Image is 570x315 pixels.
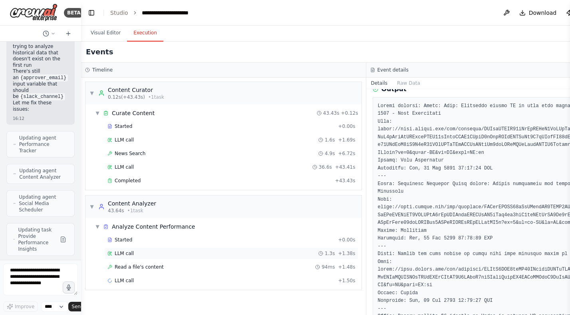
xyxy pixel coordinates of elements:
[335,164,356,170] span: + 43.41s
[341,110,358,116] span: + 0.12s
[338,250,355,257] span: + 1.38s
[325,137,335,143] span: 1.6s
[338,264,355,270] span: + 1.48s
[115,137,134,143] span: LLM call
[377,67,409,73] h3: Event details
[127,207,143,214] span: • 1 task
[15,303,34,310] span: Improve
[19,93,65,100] code: {slack_channel}
[108,207,124,214] span: 43.64s
[322,264,335,270] span: 94ms
[392,78,425,89] button: Raw Data
[338,277,355,284] span: + 1.50s
[325,250,335,257] span: 1.3s
[115,250,134,257] span: LLM call
[338,237,355,243] span: + 0.00s
[115,123,132,130] span: Started
[92,67,113,73] h3: Timeline
[516,6,560,20] button: Download
[115,264,164,270] span: Read a file's content
[13,116,68,122] div: 16:12
[319,164,332,170] span: 36.6s
[115,164,134,170] span: LLM call
[71,303,83,310] span: Send
[40,29,59,38] button: Switch to previous chat
[108,94,145,100] span: 0.12s (+43.43s)
[323,110,340,116] span: 43.43s
[19,194,68,213] span: Updating agent Social Media Scheduler
[115,277,134,284] span: LLM call
[325,150,335,157] span: 4.9s
[18,227,57,252] span: Updating task Provide Performance Insights
[110,9,207,17] nav: breadcrumb
[62,29,75,38] button: Start a new chat
[366,78,393,89] button: Details
[148,94,164,100] span: • 1 task
[381,84,407,94] h3: Output
[95,110,100,116] span: ▼
[115,237,132,243] span: Started
[19,167,68,180] span: Updating agent Content Analyzer
[338,150,355,157] span: + 6.72s
[13,68,68,100] li: There's still an input variable that should be
[13,100,68,112] p: Let me fix these issues:
[95,223,100,230] span: ▼
[19,74,68,82] code: {approver_email}
[13,31,68,69] li: The is trying to analyze historical data that doesn't exist on the first run
[84,25,127,42] button: Visual Editor
[338,137,355,143] span: + 1.69s
[89,90,94,96] span: ▼
[89,203,94,210] span: ▼
[335,177,356,184] span: + 43.43s
[529,9,557,17] span: Download
[108,199,156,207] div: Content Analyzer
[115,177,141,184] span: Completed
[115,150,145,157] span: News Search
[86,46,113,58] h2: Events
[112,109,155,117] div: Curate Content
[64,8,84,18] div: BETA
[108,86,164,94] div: Content Curator
[338,123,355,130] span: + 0.00s
[3,301,38,312] button: Improve
[112,223,195,231] div: Analyze Content Performance
[110,10,128,16] a: Studio
[68,302,93,311] button: Send
[63,281,75,293] button: Click to speak your automation idea
[127,25,163,42] button: Execution
[19,135,68,154] span: Updating agent Performance Tracker
[10,4,58,22] img: Logo
[86,7,97,18] button: Hide left sidebar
